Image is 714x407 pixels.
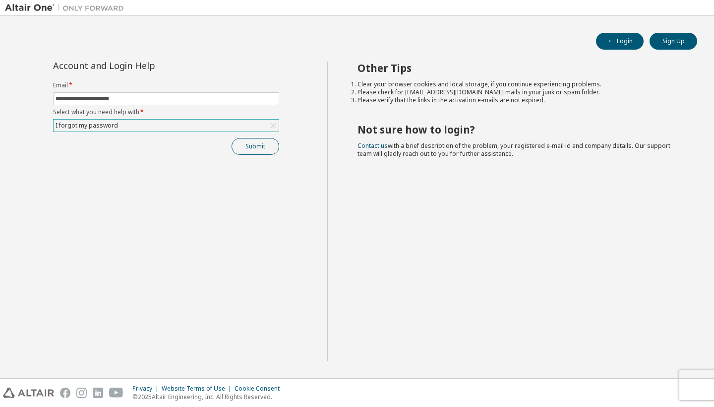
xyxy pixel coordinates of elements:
img: linkedin.svg [93,388,103,398]
img: instagram.svg [76,388,87,398]
div: I forgot my password [54,120,279,132]
div: Privacy [132,385,162,393]
h2: Other Tips [357,62,680,74]
li: Please verify that the links in the activation e-mails are not expired. [357,96,680,104]
button: Sign Up [650,33,697,50]
li: Please check for [EMAIL_ADDRESS][DOMAIN_NAME] mails in your junk or spam folder. [357,88,680,96]
li: Clear your browser cookies and local storage, if you continue experiencing problems. [357,80,680,88]
img: youtube.svg [109,388,123,398]
div: Cookie Consent [235,385,286,393]
div: I forgot my password [54,120,119,131]
a: Contact us [357,141,388,150]
div: Account and Login Help [53,62,234,69]
button: Login [596,33,644,50]
img: facebook.svg [60,388,70,398]
img: altair_logo.svg [3,388,54,398]
button: Submit [232,138,279,155]
span: with a brief description of the problem, your registered e-mail id and company details. Our suppo... [357,141,670,158]
label: Select what you need help with [53,108,279,116]
label: Email [53,81,279,89]
h2: Not sure how to login? [357,123,680,136]
p: © 2025 Altair Engineering, Inc. All Rights Reserved. [132,393,286,401]
img: Altair One [5,3,129,13]
div: Website Terms of Use [162,385,235,393]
